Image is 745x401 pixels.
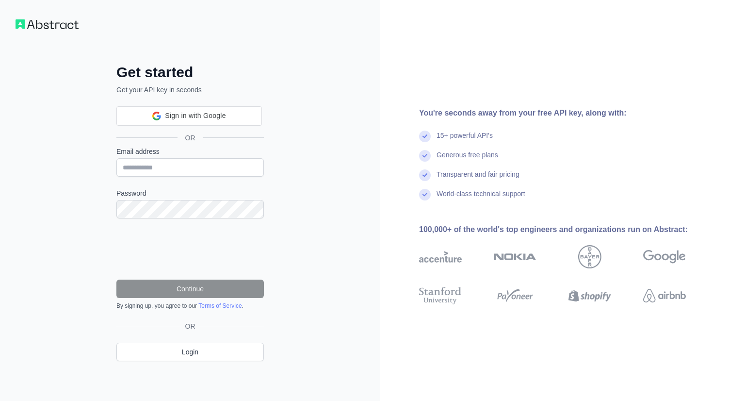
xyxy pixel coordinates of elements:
[437,189,525,208] div: World-class technical support
[116,188,264,198] label: Password
[494,245,536,268] img: nokia
[116,85,264,95] p: Get your API key in seconds
[437,131,493,150] div: 15+ powerful API's
[494,285,536,306] img: payoneer
[116,343,264,361] a: Login
[419,150,431,162] img: check mark
[419,245,462,268] img: accenture
[419,189,431,200] img: check mark
[643,245,686,268] img: google
[16,19,79,29] img: Workflow
[198,302,242,309] a: Terms of Service
[419,107,717,119] div: You're seconds away from your free API key, along with:
[437,150,498,169] div: Generous free plans
[116,106,262,126] div: Sign in with Google
[419,224,717,235] div: 100,000+ of the world's top engineers and organizations run on Abstract:
[419,169,431,181] img: check mark
[116,64,264,81] h2: Get started
[437,169,519,189] div: Transparent and fair pricing
[568,285,611,306] img: shopify
[116,280,264,298] button: Continue
[116,147,264,156] label: Email address
[178,133,203,143] span: OR
[181,321,199,331] span: OR
[578,245,601,268] img: bayer
[419,285,462,306] img: stanford university
[165,111,226,121] span: Sign in with Google
[419,131,431,142] img: check mark
[116,230,264,268] iframe: reCAPTCHA
[643,285,686,306] img: airbnb
[116,302,264,310] div: By signing up, you agree to our .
